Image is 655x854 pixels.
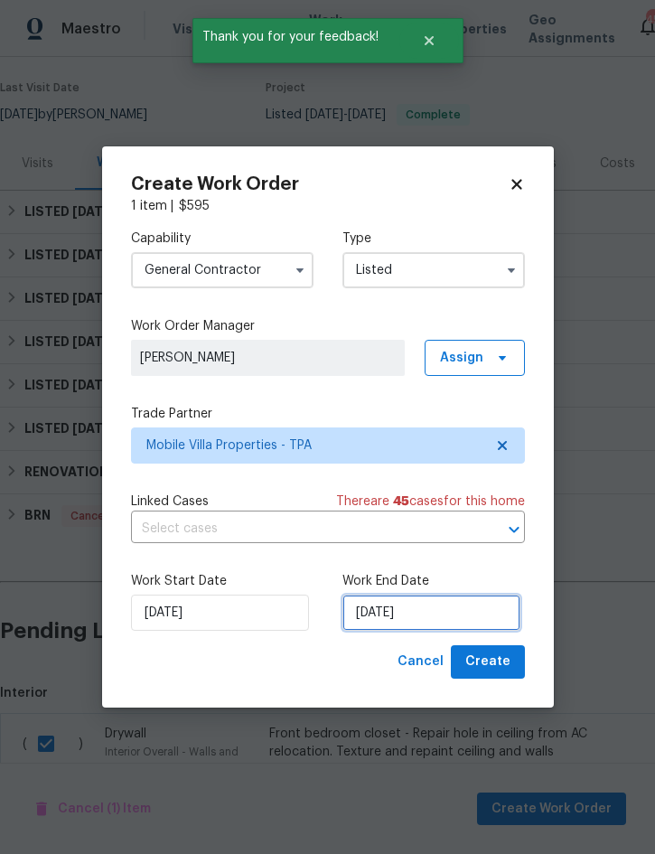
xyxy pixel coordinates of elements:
span: [PERSON_NAME] [140,349,396,367]
span: $ 595 [179,200,210,212]
h2: Create Work Order [131,175,509,193]
span: 45 [393,495,409,508]
input: Select cases [131,515,474,543]
span: There are case s for this home [336,493,525,511]
button: Show options [501,259,522,281]
span: Cancel [398,651,444,673]
input: Select... [131,252,313,288]
label: Work Start Date [131,572,313,590]
span: Thank you for your feedback! [192,18,399,56]
button: Create [451,645,525,679]
button: Close [399,23,459,59]
label: Work End Date [342,572,525,590]
label: Type [342,230,525,248]
input: M/D/YYYY [131,595,309,631]
span: Create [465,651,510,673]
span: Assign [440,349,483,367]
input: M/D/YYYY [342,595,520,631]
button: Show options [289,259,311,281]
label: Work Order Manager [131,317,525,335]
label: Capability [131,230,313,248]
div: 1 item | [131,197,525,215]
button: Cancel [390,645,451,679]
label: Trade Partner [131,405,525,423]
span: Linked Cases [131,493,209,511]
span: Mobile Villa Properties - TPA [146,436,483,455]
input: Select... [342,252,525,288]
button: Open [501,517,527,542]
